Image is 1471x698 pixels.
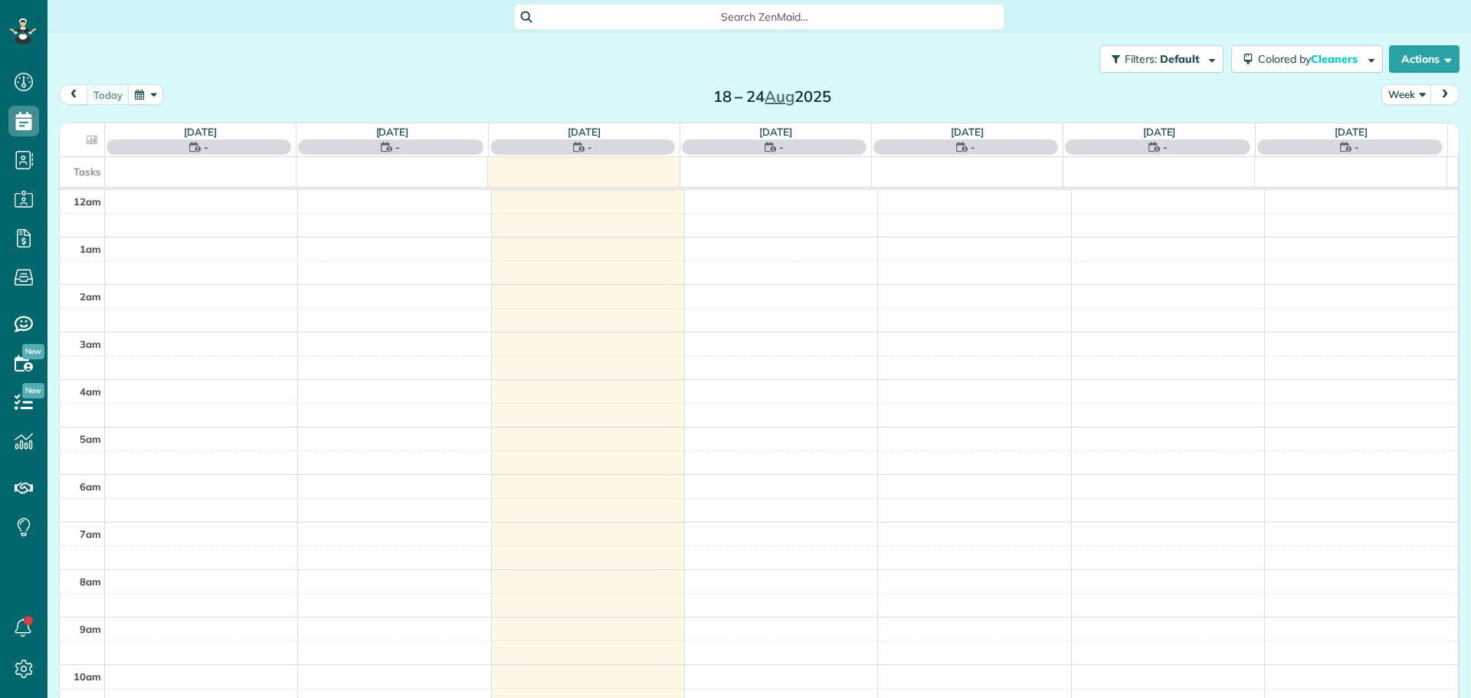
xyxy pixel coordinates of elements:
button: prev [59,84,88,105]
a: [DATE] [376,126,409,138]
button: next [1430,84,1460,105]
span: 3am [80,338,101,350]
span: Tasks [74,165,101,178]
span: 10am [74,670,101,683]
button: Week [1381,84,1432,105]
span: 12am [74,195,101,208]
a: [DATE] [568,126,601,138]
span: 2am [80,290,101,303]
span: - [1163,139,1168,155]
span: 5am [80,433,101,445]
span: - [204,139,208,155]
span: 7am [80,528,101,540]
button: Filters: Default [1099,45,1224,73]
a: [DATE] [1335,126,1368,138]
button: Colored byCleaners [1231,45,1383,73]
span: New [22,383,44,398]
a: [DATE] [951,126,984,138]
span: - [779,139,784,155]
a: Filters: Default [1092,45,1224,73]
span: - [395,139,400,155]
button: Today [87,84,129,105]
span: Filters: [1125,52,1157,66]
span: Default [1160,52,1201,66]
span: 4am [80,385,101,398]
span: 6am [80,480,101,493]
span: 1am [80,243,101,255]
span: 9am [80,623,101,635]
span: - [588,139,592,155]
span: - [971,139,975,155]
span: Aug [765,87,794,106]
a: [DATE] [1143,126,1176,138]
button: Actions [1389,45,1460,73]
a: [DATE] [759,126,792,138]
span: New [22,344,44,359]
span: Colored by [1258,52,1363,66]
a: [DATE] [184,126,217,138]
h2: 18 – 24 2025 [677,88,868,105]
span: - [1355,139,1359,155]
span: 8am [80,575,101,588]
span: Cleaners [1311,52,1360,66]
